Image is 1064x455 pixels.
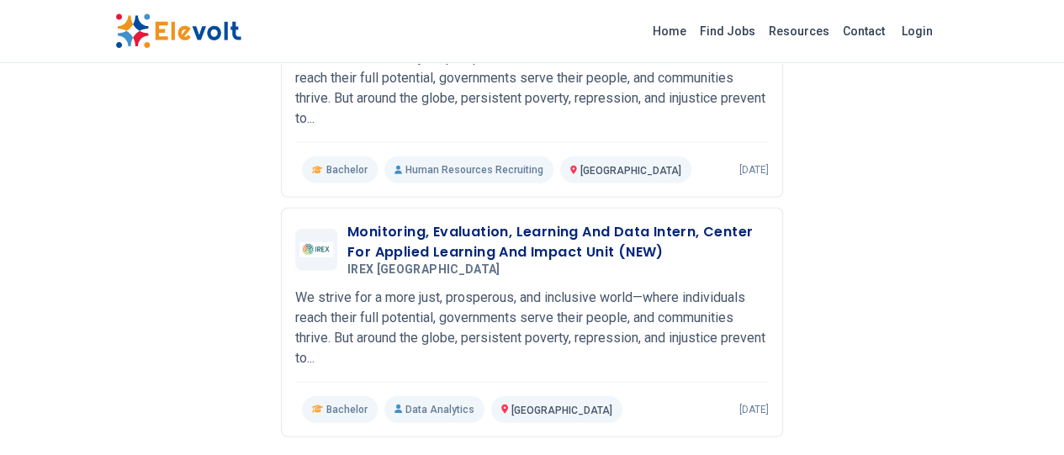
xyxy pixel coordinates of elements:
[646,18,693,45] a: Home
[115,13,241,49] img: Elevolt
[836,18,892,45] a: Contact
[347,262,500,278] span: IREX [GEOGRAPHIC_DATA]
[326,163,368,177] span: Bachelor
[693,18,762,45] a: Find Jobs
[326,403,368,416] span: Bachelor
[295,222,769,423] a: IREX KenyaMonitoring, Evaluation, Learning And Data Intern, Center For Applied Learning And Impac...
[384,156,553,183] p: Human Resources Recruiting
[762,18,836,45] a: Resources
[511,405,612,416] span: [GEOGRAPHIC_DATA]
[739,163,769,177] p: [DATE]
[295,48,769,129] p: We strive for a more just, prosperous, and inclusive world—where individuals reach their full pot...
[299,242,333,257] img: IREX Kenya
[295,288,769,368] p: We strive for a more just, prosperous, and inclusive world—where individuals reach their full pot...
[980,374,1064,455] iframe: Chat Widget
[892,14,943,48] a: Login
[384,396,484,423] p: Data Analytics
[739,403,769,416] p: [DATE]
[347,222,769,262] h3: Monitoring, Evaluation, Learning And Data Intern, Center For Applied Learning And Impact Unit (NEW)
[580,165,681,177] span: [GEOGRAPHIC_DATA]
